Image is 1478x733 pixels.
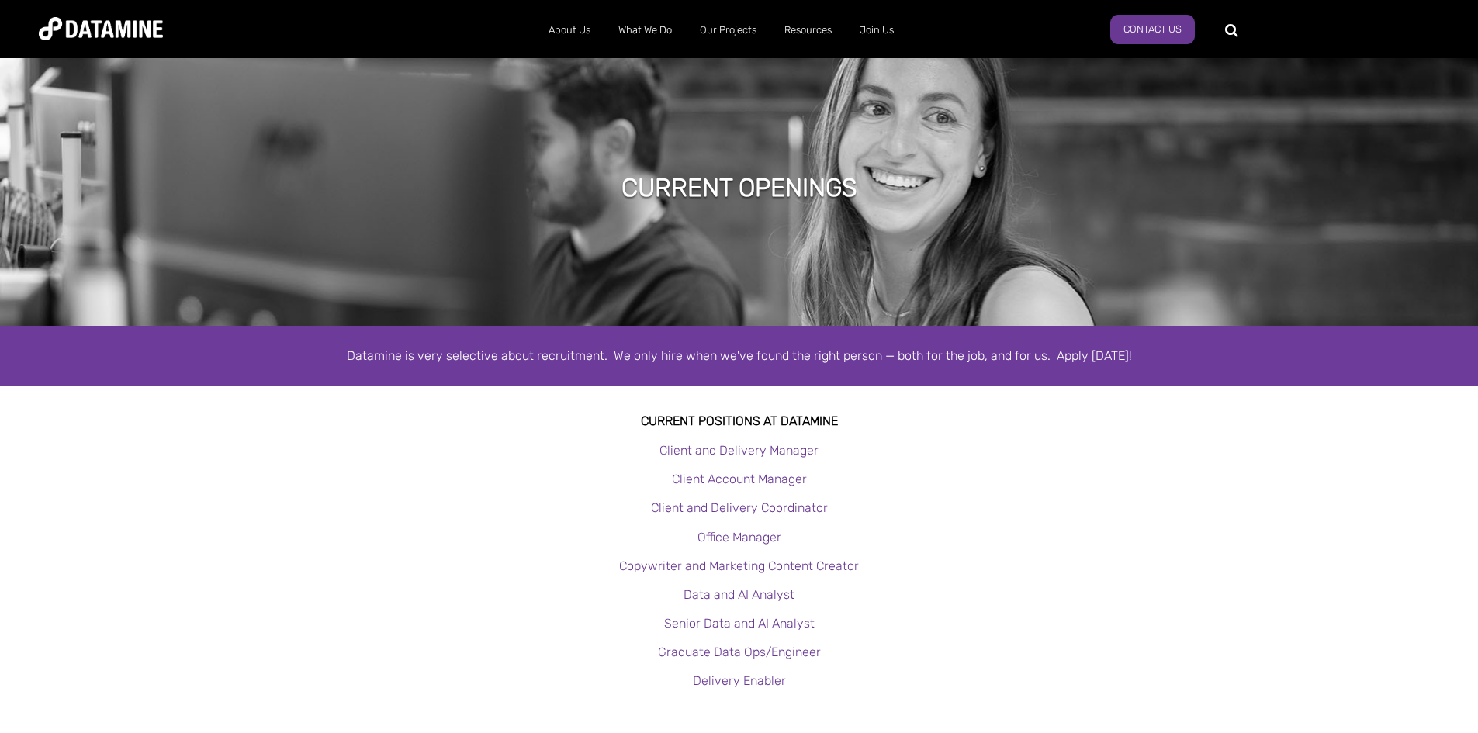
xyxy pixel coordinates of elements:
[697,530,781,545] a: Office Manager
[641,413,838,428] strong: Current Positions at datamine
[664,616,815,631] a: Senior Data and AI Analyst
[658,645,821,659] a: Graduate Data Ops/Engineer
[651,500,828,515] a: Client and Delivery Coordinator
[39,17,163,40] img: Datamine
[297,345,1182,366] div: Datamine is very selective about recruitment. We only hire when we've found the right person — bo...
[535,10,604,50] a: About Us
[659,443,819,458] a: Client and Delivery Manager
[686,10,770,50] a: Our Projects
[619,558,859,573] a: Copywriter and Marketing Content Creator
[672,472,807,486] a: Client Account Manager
[621,171,857,205] h1: Current Openings
[770,10,846,50] a: Resources
[684,587,794,602] a: Data and AI Analyst
[693,673,786,688] a: Delivery Enabler
[846,10,908,50] a: Join Us
[604,10,686,50] a: What We Do
[1110,15,1195,44] a: Contact Us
